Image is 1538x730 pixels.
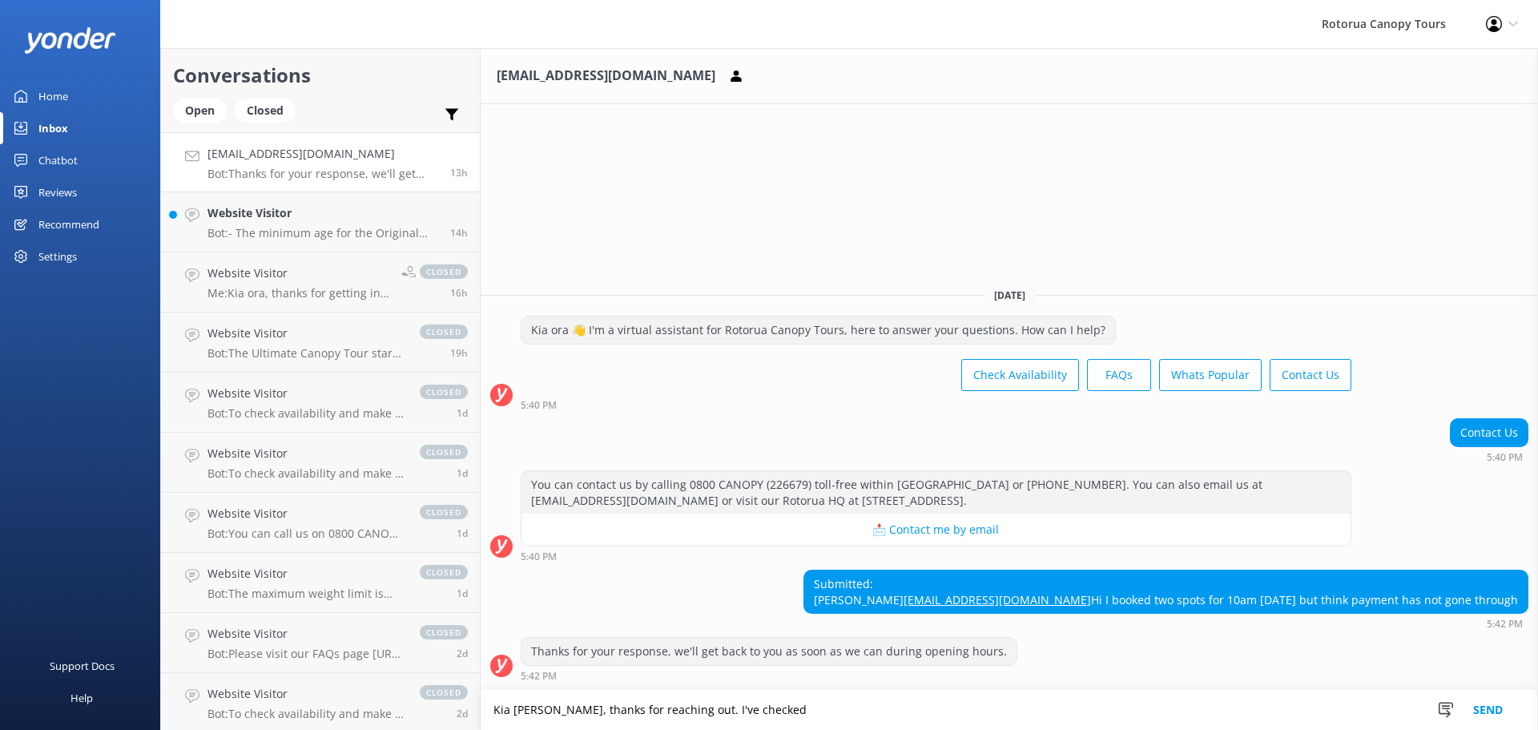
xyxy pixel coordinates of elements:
span: Sep 28 2025 12:30pm (UTC +13:00) Pacific/Auckland [450,346,468,360]
p: Bot: - The minimum age for the Original Canopy Tour is [DEMOGRAPHIC_DATA], and for the Ultimate a... [207,226,438,240]
span: Sep 26 2025 08:37pm (UTC +13:00) Pacific/Auckland [457,647,468,660]
h4: Website Visitor [207,445,404,462]
h4: Website Visitor [207,204,438,222]
img: yonder-white-logo.png [24,27,116,54]
a: Website VisitorBot:You can call us on 0800 CANOPY (226679) Toll free (within [GEOGRAPHIC_DATA]) o... [161,493,480,553]
a: Website VisitorBot:- The minimum age for the Original Canopy Tour is [DEMOGRAPHIC_DATA], and for ... [161,192,480,252]
div: Support Docs [50,650,115,682]
a: [EMAIL_ADDRESS][DOMAIN_NAME] [904,592,1091,607]
p: Bot: To check availability and make a booking, please visit [URL][DOMAIN_NAME]. [207,466,404,481]
div: Contact Us [1451,419,1528,446]
div: Closed [235,99,296,123]
a: Website VisitorBot:The Ultimate Canopy Tour starts from NZ$229 for kids and NZ$259 for adults, wi... [161,313,480,373]
div: Home [38,80,68,112]
a: Open [173,101,235,119]
span: closed [420,264,468,279]
h4: Website Visitor [207,685,404,703]
strong: 5:40 PM [521,401,557,410]
span: Sep 27 2025 10:46am (UTC +13:00) Pacific/Auckland [457,587,468,600]
div: Settings [38,240,77,272]
span: Sep 28 2025 05:24pm (UTC +13:00) Pacific/Auckland [450,226,468,240]
textarea: Kia [PERSON_NAME], thanks for reaching out. I've checked [481,690,1538,730]
span: closed [420,625,468,639]
p: Bot: Thanks for your response, we'll get back to you as soon as we can during opening hours. [207,167,438,181]
p: Bot: Please visit our FAQs page [URL][DOMAIN_NAME]. [207,647,404,661]
div: Reviews [38,176,77,208]
div: Recommend [38,208,99,240]
span: Sep 26 2025 05:26pm (UTC +13:00) Pacific/Auckland [457,707,468,720]
h2: Conversations [173,60,468,91]
span: closed [420,445,468,459]
span: Sep 28 2025 05:42pm (UTC +13:00) Pacific/Auckland [450,166,468,179]
div: Kia ora 👋 I'm a virtual assistant for Rotorua Canopy Tours, here to answer your questions. How ca... [521,317,1115,344]
button: Whats Popular [1159,359,1262,391]
a: Closed [235,101,304,119]
span: Sep 27 2025 05:43pm (UTC +13:00) Pacific/Auckland [457,406,468,420]
a: [EMAIL_ADDRESS][DOMAIN_NAME]Bot:Thanks for your response, we'll get back to you as soon as we can... [161,132,480,192]
div: Submitted: [PERSON_NAME] Hi I booked two spots for 10am [DATE] but think payment has not gone thr... [804,571,1528,613]
p: Bot: The Ultimate Canopy Tour starts from NZ$229 for kids and NZ$259 for adults, with family pack... [207,346,404,361]
h4: Website Visitor [207,625,404,643]
h4: Website Visitor [207,565,404,583]
span: Sep 27 2025 05:36pm (UTC +13:00) Pacific/Auckland [457,466,468,480]
a: Website VisitorBot:The maximum weight limit is 120kg for both the Original and Ultimate Canopy To... [161,553,480,613]
h4: Website Visitor [207,264,389,282]
div: Sep 28 2025 05:40pm (UTC +13:00) Pacific/Auckland [521,399,1351,410]
button: Contact Us [1270,359,1351,391]
button: Send [1458,690,1518,730]
p: Bot: To check availability and make a booking, please visit [URL][DOMAIN_NAME]. [207,707,404,721]
span: Sep 27 2025 12:43pm (UTC +13:00) Pacific/Auckland [457,526,468,540]
p: Bot: The maximum weight limit is 120kg for both the Original and Ultimate Canopy Tours, and 110kg... [207,587,404,601]
span: closed [420,385,468,399]
div: Sep 28 2025 05:42pm (UTC +13:00) Pacific/Auckland [803,618,1528,629]
div: Sep 28 2025 05:42pm (UTC +13:00) Pacific/Auckland [521,670,1017,681]
button: Check Availability [961,359,1079,391]
span: closed [420,685,468,700]
span: [DATE] [984,288,1035,302]
strong: 5:40 PM [521,552,557,562]
strong: 5:40 PM [1487,453,1523,462]
p: Bot: You can call us on 0800 CANOPY (226679) Toll free (within [GEOGRAPHIC_DATA]) or [PHONE_NUMBE... [207,526,404,541]
a: Website VisitorBot:To check availability and make a booking, please visit [URL][DOMAIN_NAME].clos... [161,433,480,493]
div: Thanks for your response, we'll get back to you as soon as we can during opening hours. [521,638,1017,665]
h4: Website Visitor [207,505,404,522]
a: Website VisitorBot:Please visit our FAQs page [URL][DOMAIN_NAME].closed2d [161,613,480,673]
div: Sep 28 2025 05:40pm (UTC +13:00) Pacific/Auckland [521,551,1351,562]
p: Bot: To check availability and make a booking, please visit [URL][DOMAIN_NAME]. [207,406,404,421]
div: Help [70,682,93,714]
button: 📩 Contact me by email [521,514,1351,546]
h4: [EMAIL_ADDRESS][DOMAIN_NAME] [207,145,438,163]
h4: Website Visitor [207,385,404,402]
span: closed [420,325,468,339]
span: closed [420,505,468,519]
div: Open [173,99,227,123]
button: FAQs [1087,359,1151,391]
span: Sep 28 2025 02:34pm (UTC +13:00) Pacific/Auckland [450,286,468,300]
span: closed [420,565,468,579]
h4: Website Visitor [207,325,404,342]
strong: 5:42 PM [521,672,557,681]
div: Inbox [38,112,68,144]
a: Website VisitorBot:To check availability and make a booking, please visit [URL][DOMAIN_NAME].clos... [161,373,480,433]
div: Chatbot [38,144,78,176]
p: Me: Kia ora, thanks for getting in touch! There’s still plenty of daylight at 4pm — sunset begins... [207,286,389,300]
div: You can contact us by calling 0800 CANOPY (226679) toll-free within [GEOGRAPHIC_DATA] or [PHONE_N... [521,471,1351,514]
div: Sep 28 2025 05:40pm (UTC +13:00) Pacific/Auckland [1450,451,1528,462]
a: Website VisitorMe:Kia ora, thanks for getting in touch! There’s still plenty of daylight at 4pm —... [161,252,480,313]
strong: 5:42 PM [1487,619,1523,629]
h3: [EMAIL_ADDRESS][DOMAIN_NAME] [497,66,715,87]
